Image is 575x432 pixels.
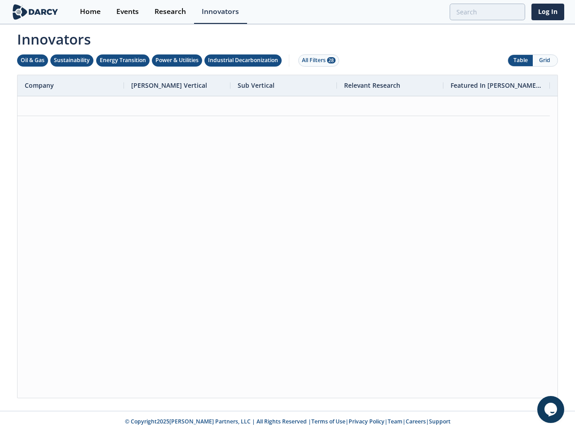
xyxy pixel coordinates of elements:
a: Terms of Use [311,418,345,425]
a: Team [388,418,402,425]
span: Company [25,81,54,90]
span: Featured In [PERSON_NAME] Live [451,81,543,90]
span: Sub Vertical [238,81,274,90]
div: Power & Utilities [155,56,199,64]
div: Events [116,8,139,15]
a: Support [429,418,451,425]
iframe: chat widget [537,396,566,423]
button: Industrial Decarbonization [204,54,282,67]
span: Relevant Research [344,81,400,90]
img: logo-wide.svg [11,4,60,20]
span: [PERSON_NAME] Vertical [131,81,207,90]
div: Home [80,8,101,15]
div: Sustainability [54,56,90,64]
div: Research [155,8,186,15]
input: Advanced Search [450,4,525,20]
a: Log In [531,4,564,20]
span: Innovators [11,25,564,49]
div: Energy Transition [100,56,146,64]
button: Sustainability [50,54,93,67]
div: All Filters [302,56,336,64]
button: Power & Utilities [152,54,202,67]
a: Privacy Policy [349,418,385,425]
button: Energy Transition [96,54,150,67]
button: Grid [533,55,557,66]
div: Industrial Decarbonization [208,56,278,64]
span: 28 [327,57,336,63]
button: All Filters 28 [298,54,339,67]
div: Oil & Gas [21,56,44,64]
button: Oil & Gas [17,54,48,67]
p: © Copyright 2025 [PERSON_NAME] Partners, LLC | All Rights Reserved | | | | | [13,418,562,426]
a: Careers [406,418,426,425]
button: Table [508,55,533,66]
div: Innovators [202,8,239,15]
